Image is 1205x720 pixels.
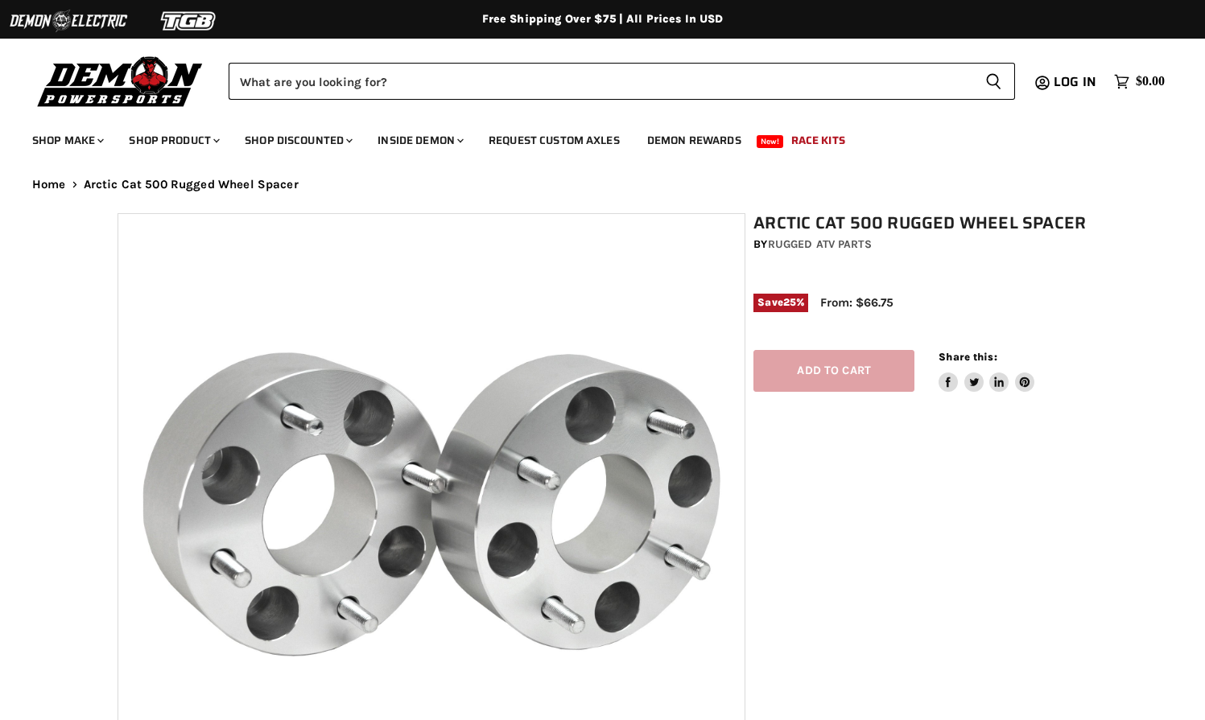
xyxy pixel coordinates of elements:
form: Product [229,63,1015,100]
button: Search [972,63,1015,100]
a: Shop Make [20,124,113,157]
img: TGB Logo 2 [129,6,250,36]
span: 25 [783,296,796,308]
div: by [753,236,1096,253]
h1: Arctic Cat 500 Rugged Wheel Spacer [753,213,1096,233]
span: $0.00 [1136,74,1165,89]
img: Demon Electric Logo 2 [8,6,129,36]
a: Inside Demon [365,124,473,157]
a: Shop Discounted [233,124,362,157]
a: Race Kits [779,124,857,157]
span: From: $66.75 [820,295,893,310]
a: Shop Product [117,124,229,157]
span: Arctic Cat 500 Rugged Wheel Spacer [84,178,299,191]
a: Rugged ATV Parts [768,237,872,251]
a: Log in [1046,75,1106,89]
a: Request Custom Axles [477,124,632,157]
span: Save % [753,294,808,311]
img: Demon Powersports [32,52,208,109]
span: New! [757,135,784,148]
span: Share this: [939,351,997,363]
span: Log in [1054,72,1096,92]
a: Demon Rewards [635,124,753,157]
aside: Share this: [939,350,1034,393]
a: Home [32,178,66,191]
ul: Main menu [20,117,1161,157]
a: $0.00 [1106,70,1173,93]
input: Search [229,63,972,100]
